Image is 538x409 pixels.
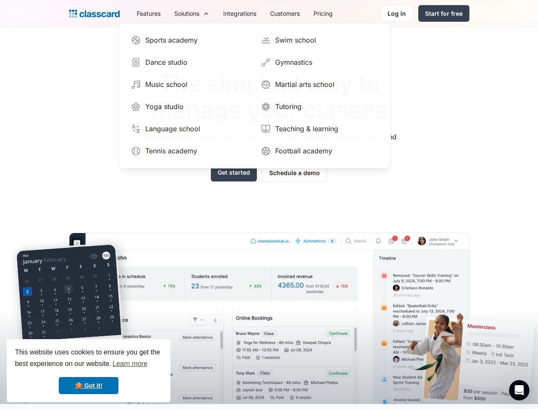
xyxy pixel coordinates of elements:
[275,124,338,134] div: Teaching & learning
[257,98,382,115] a: Tutoring
[145,79,187,89] div: Music school
[509,380,529,400] iframe: Intercom live chat
[145,35,198,45] div: Sports academy
[275,35,316,45] div: Swim school
[257,76,382,93] a: Martial arts school
[275,146,332,156] div: Football academy
[174,9,199,18] div: Solutions
[127,98,252,115] a: Yoga studio
[167,4,216,23] div: Solutions
[145,101,184,112] div: Yoga studio
[127,32,252,49] a: Sports academy
[257,54,382,71] a: Gymnastics
[111,357,149,370] a: learn more about cookies
[263,4,307,23] a: Customers
[211,164,257,181] a: Get started
[275,101,302,112] div: Tutoring
[69,8,120,20] a: home
[418,5,469,22] a: Start for free
[15,347,162,370] span: This website uses cookies to ensure you get the best experience on our website.
[380,5,413,22] a: Log in
[262,164,327,181] a: Schedule a demo
[388,9,406,18] div: Log in
[307,4,339,23] a: Pricing
[257,120,382,137] a: Teaching & learning
[257,142,382,159] a: Football academy
[145,124,200,134] div: Language school
[118,23,391,168] nav: Solutions
[59,377,118,394] a: dismiss cookie message
[275,79,334,89] div: Martial arts school
[127,142,252,159] a: Tennis academy
[130,4,167,23] a: Features
[127,54,252,71] a: Dance studio
[275,57,312,67] div: Gymnastics
[127,120,252,137] a: Language school
[145,146,197,156] div: Tennis academy
[127,76,252,93] a: Music school
[425,9,463,18] div: Start for free
[257,32,382,49] a: Swim school
[7,339,170,402] div: cookieconsent
[216,4,263,23] a: Integrations
[145,57,187,67] div: Dance studio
